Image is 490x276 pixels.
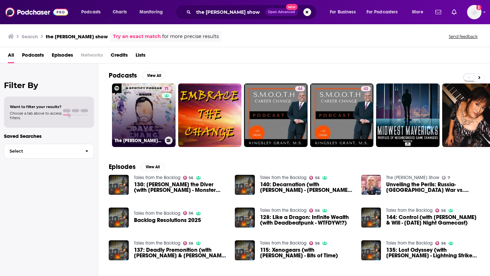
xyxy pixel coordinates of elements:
a: 130: Dave the Diver (with Dave Cox - Monster Dear Monster) [134,182,227,193]
a: 140: Decarnation (with Jala Prendes - Jala-chan's Place, The Level & Dave Cox - Monster Dear Mons... [235,175,255,195]
a: Backlog Resolutions 2025 [134,217,201,223]
span: 43 [364,86,368,92]
span: 44 [298,86,302,92]
a: Credits [111,50,128,63]
button: open menu [362,7,407,17]
span: 56 [189,176,193,179]
a: 43 [361,86,371,91]
a: Charts [108,7,131,17]
span: 56 [189,242,193,245]
a: Tales from the Backlog [386,240,433,246]
span: 115: Xenogears (with [PERSON_NAME] - Bits of Time) [260,247,353,258]
h2: Filter By [4,81,94,90]
span: Unveiling the Perils: Russia-[GEOGRAPHIC_DATA] War vs. Global Financial Meltdown - An Exclusive I... [386,182,480,193]
a: All [8,50,14,63]
svg: Add a profile image [476,5,481,10]
a: Podcasts [22,50,44,63]
h3: the [PERSON_NAME] show [46,33,108,40]
h3: The [PERSON_NAME] Show [115,138,162,143]
img: 137: Deadly Premonition (with Patrick & James - Retro Spectives) [109,240,129,260]
img: Podchaser - Follow, Share and Rate Podcasts [5,6,68,18]
img: 130: Dave the Diver (with Dave Cox - Monster Dear Monster) [109,175,129,195]
a: 44 [295,86,305,91]
a: Tales from the Backlog [260,208,307,213]
a: 56 [435,209,446,212]
h3: Search [22,33,38,40]
img: 115: Xenogears (with Michael Berger - Bits of Time) [235,240,255,260]
a: 71The [PERSON_NAME] Show [112,83,176,147]
a: Show notifications dropdown [433,7,444,18]
span: Networks [81,50,103,63]
a: Tales from the Backlog [134,175,180,180]
a: Try an exact match [113,33,161,40]
span: New [286,4,298,10]
a: Tales from the Backlog [134,240,180,246]
a: Show notifications dropdown [449,7,459,18]
a: 56 [309,241,320,245]
button: Send feedback [447,34,480,39]
a: 137: Deadly Premonition (with Patrick & James - Retro Spectives) [134,247,227,258]
span: 135: Lost Odyssey (with [PERSON_NAME] - Lightning Strikes Thrice) [386,247,480,258]
span: Monitoring [140,8,163,17]
img: 128: Like a Dragon: Infinite Wealth (with Deadbeatpunk - WTFDYW!?) [235,208,255,228]
span: 71 [164,86,169,92]
button: open menu [325,7,364,17]
a: 56 [309,209,320,212]
span: Podcasts [81,8,101,17]
a: 71 [162,86,171,91]
div: Search podcasts, credits, & more... [182,5,323,20]
span: Want to filter your results? [10,104,62,109]
img: 135: Lost Odyssey (with Ryan Batie - Lightning Strikes Thrice) [361,240,381,260]
button: open menu [135,7,171,17]
a: 56 [309,176,320,180]
button: open menu [77,7,109,17]
a: 56 [183,241,194,245]
a: 7 [442,176,450,180]
span: 130: [PERSON_NAME] the Diver (with [PERSON_NAME] - Monster Dear Monster) [134,182,227,193]
span: Logged in as meg_reilly_edl [467,5,481,19]
button: open menu [407,7,431,17]
a: Episodes [52,50,73,63]
span: 56 [441,242,446,245]
span: 144: Control (with [PERSON_NAME] & Will - [DATE] Night Gamecast) [386,214,480,226]
a: 144: Control (with Nick & Will - Friday Night Gamecast) [386,214,480,226]
a: 135: Lost Odyssey (with Ryan Batie - Lightning Strikes Thrice) [386,247,480,258]
span: 140: Decarnation (with [PERSON_NAME] - [PERSON_NAME] Place, The Level & [PERSON_NAME] - Monster D... [260,182,353,193]
img: User Profile [467,5,481,19]
span: Select [4,149,80,153]
a: Tales from the Backlog [260,175,307,180]
button: View All [141,163,164,171]
a: 43 [310,83,374,147]
a: The Jonathan Kogan Show [386,175,439,180]
a: 128: Like a Dragon: Infinite Wealth (with Deadbeatpunk - WTFDYW!?) [260,214,353,226]
a: Tales from the Backlog [260,240,307,246]
img: Backlog Resolutions 2025 [109,208,129,228]
span: For Podcasters [367,8,398,17]
a: 56 [183,211,194,215]
span: 56 [189,212,193,215]
input: Search podcasts, credits, & more... [194,7,265,17]
button: Select [4,144,94,158]
button: View All [142,72,166,80]
span: More [412,8,423,17]
a: 140: Decarnation (with Jala Prendes - Jala-chan's Place, The Level & Dave Cox - Monster Dear Mons... [260,182,353,193]
span: Charts [113,8,127,17]
span: Lists [136,50,145,63]
img: 144: Control (with Nick & Will - Friday Night Gamecast) [361,208,381,228]
h2: Podcasts [109,71,137,80]
a: Tales from the Backlog [386,208,433,213]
